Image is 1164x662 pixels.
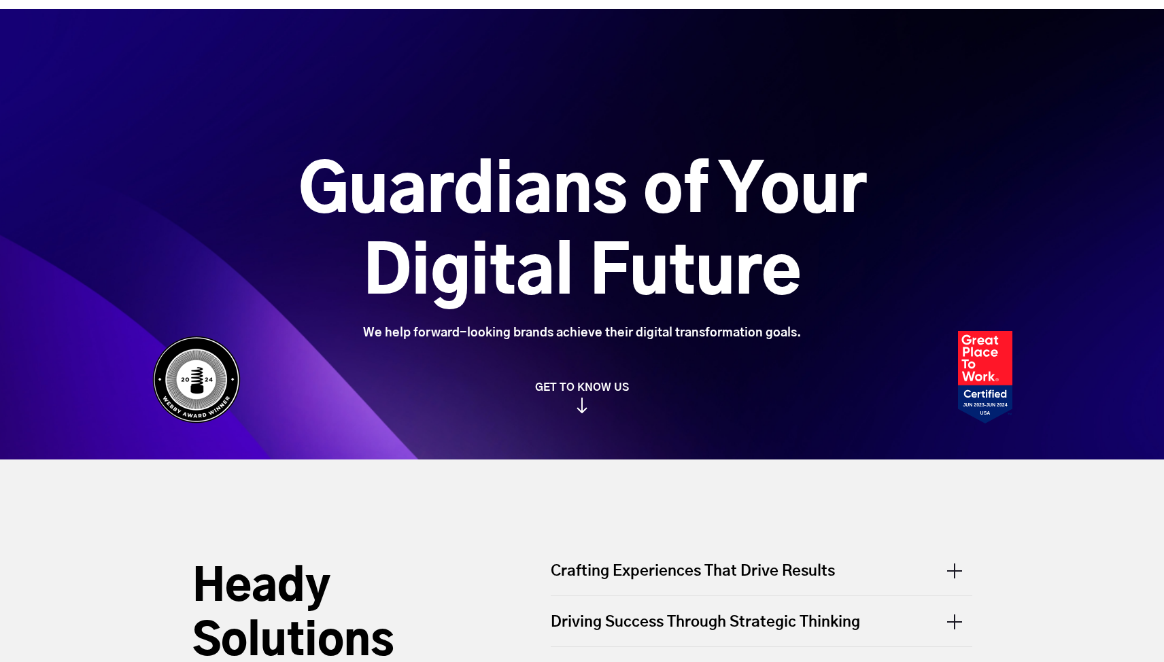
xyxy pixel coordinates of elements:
h1: Guardians of Your Digital Future [222,152,942,315]
a: GET TO KNOW US [145,381,1019,413]
div: Crafting Experiences That Drive Results [551,561,972,595]
div: Driving Success Through Strategic Thinking [551,596,972,646]
img: Heady_2023_Certification_Badge [958,331,1012,423]
img: Heady_WebbyAward_Winner-4 [152,336,241,423]
div: We help forward-looking brands achieve their digital transformation goals. [222,326,942,341]
img: arrow_down [577,398,587,413]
